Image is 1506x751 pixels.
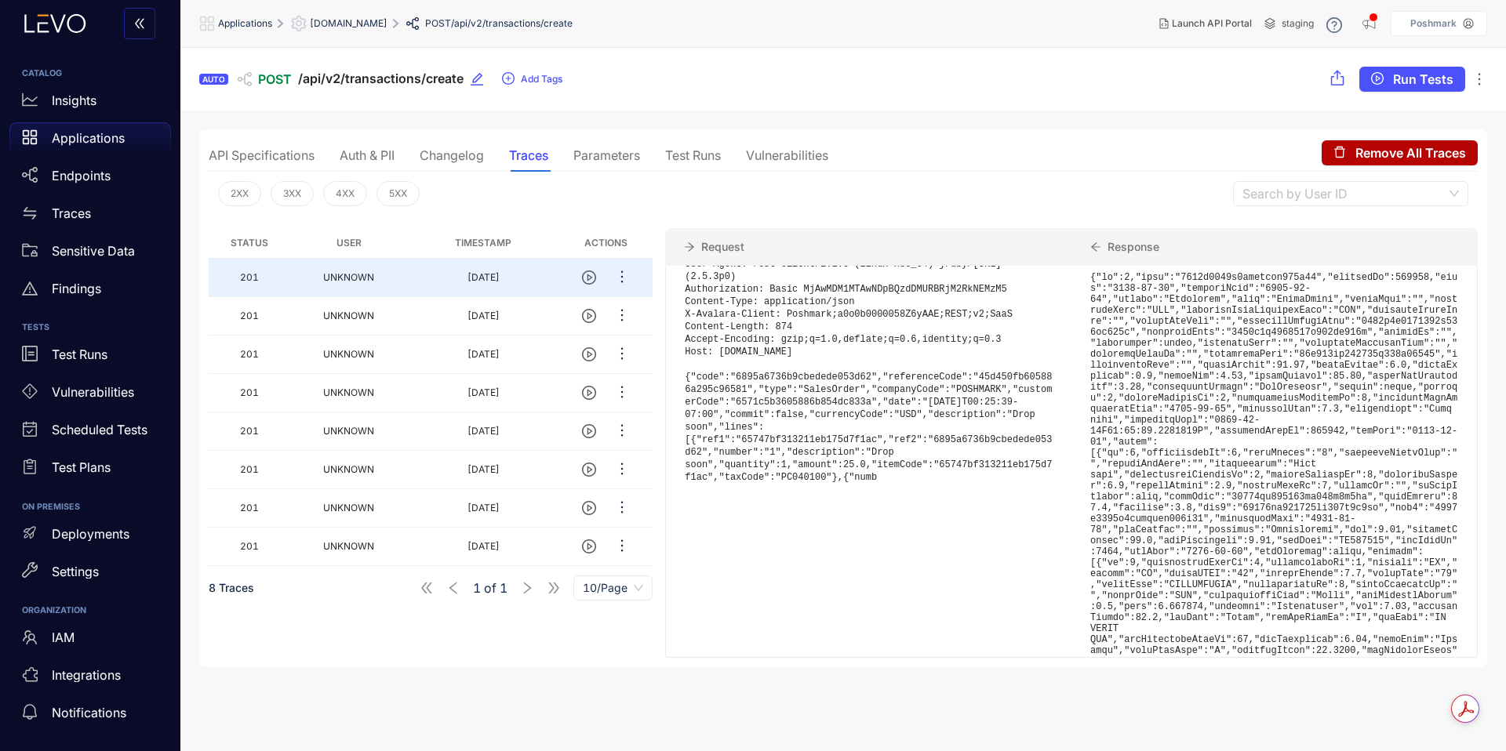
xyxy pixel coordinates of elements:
td: 201 [209,259,290,297]
td: 201 [209,374,290,412]
span: ellipsis [614,307,630,325]
button: ellipsis [613,534,631,559]
a: Test Plans [9,452,171,490]
span: UNKNOWN [323,386,374,398]
span: UNKNOWN [323,425,374,437]
div: Response [1071,228,1478,266]
div: [DATE] [467,426,500,437]
div: [DATE] [467,272,500,283]
span: play-circle [582,347,596,361]
p: IAM [52,630,75,644]
p: Scheduled Tests [52,423,147,437]
a: Vulnerabilities [9,377,171,415]
div: API Specifications [209,148,315,162]
span: ellipsis [614,384,630,402]
span: 4XX [336,188,355,199]
h6: TESTS [22,323,158,332]
button: play-circle [582,457,607,482]
th: Timestamp [407,228,559,259]
div: Vulnerabilities [746,148,828,162]
span: /api/v2/transactions/create [451,18,573,29]
span: 8 Traces [209,581,254,594]
a: Sensitive Data [9,235,171,273]
h6: ORGANIZATION [22,606,158,615]
span: UNKNOWN [323,310,374,321]
span: play-circle [582,463,596,477]
span: play-circle [582,270,596,285]
span: 3XX [283,188,301,199]
button: double-left [124,8,155,39]
td: 201 [209,297,290,336]
a: Scheduled Tests [9,415,171,452]
a: Applications [9,122,171,160]
span: Applications [218,18,272,29]
th: Actions [559,228,653,259]
a: Deployments [9,518,171,556]
span: of [473,581,507,595]
p: Settings [52,564,99,579]
button: ellipsis [613,380,631,405]
span: Remove All Traces [1355,146,1466,160]
a: Notifications [9,697,171,735]
span: delete [1333,146,1346,160]
p: Applications [52,131,125,145]
span: ellipsis [614,423,630,441]
span: play-circle [582,424,596,438]
span: ellipsis [614,538,630,556]
span: UNKNOWN [323,271,374,283]
span: Add Tags [521,74,562,85]
button: Launch API Portal [1147,11,1264,36]
a: Traces [9,198,171,235]
div: [DATE] [467,349,500,360]
a: Integrations [9,659,171,697]
span: staging [1282,18,1314,29]
td: 201 [209,336,290,374]
p: Findings [52,281,101,296]
p: Traces [52,206,91,220]
a: Insights [9,85,171,122]
span: ellipsis [614,346,630,364]
div: Parameters [573,148,640,162]
button: ellipsis [613,419,631,444]
button: deleteRemove All Traces [1322,140,1478,165]
h6: CATALOG [22,69,158,78]
button: play-circle [582,265,607,290]
span: double-left [133,17,146,31]
button: play-circle [582,495,607,521]
span: play-circle [582,386,596,400]
span: 10/Page [583,576,643,600]
span: warning [22,281,38,296]
div: [DATE] [467,541,500,552]
span: Launch API Portal [1172,18,1252,29]
span: 2XX [231,188,249,199]
span: ellipsis [614,269,630,287]
div: Auth & PII [340,148,395,162]
button: play-circle [582,342,607,367]
button: play-circleRun Tests [1359,67,1465,92]
button: plus-circleAdd Tags [501,67,563,92]
span: ellipsis [614,499,630,517]
span: plus-circle [502,72,515,86]
td: 201 [209,412,290,451]
pre: POST /api/v2/transactions/create HTTP/1.1 Accept: application/json User-Agent: rest-client/2.1.0 ... [685,233,1053,484]
button: 2XX [218,181,261,206]
span: ellipsis [1471,71,1487,87]
p: Sensitive Data [52,244,135,258]
button: ellipsis [613,342,631,367]
td: 201 [209,528,290,566]
th: User [290,228,407,259]
td: 201 [209,489,290,528]
span: POST [258,72,292,86]
button: play-circle [582,534,607,559]
span: setting [291,16,310,31]
span: play-circle [1371,72,1384,86]
p: Deployments [52,527,129,541]
button: 3XX [271,181,314,206]
a: Test Runs [9,339,171,377]
h6: ON PREMISES [22,502,158,512]
button: ellipsis [613,303,631,328]
button: ellipsis [613,457,631,482]
a: Endpoints [9,160,171,198]
div: [DATE] [467,464,500,475]
p: Test Plans [52,460,111,474]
